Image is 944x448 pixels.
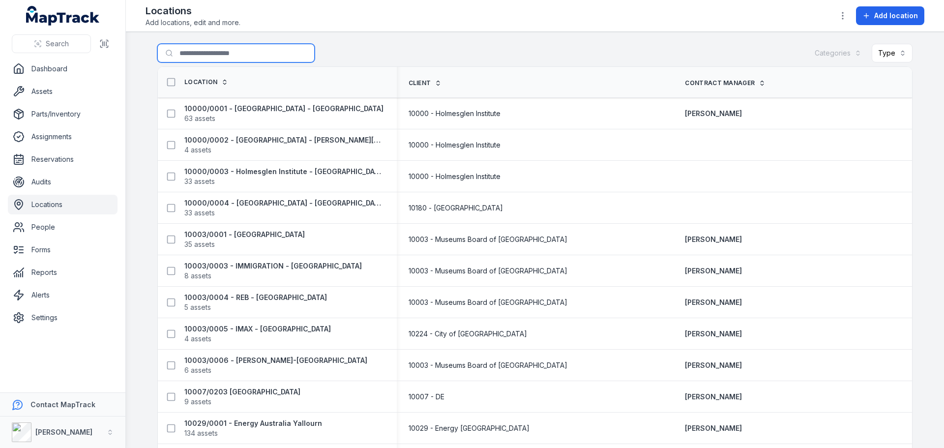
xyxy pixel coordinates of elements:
a: Settings [8,308,118,328]
span: 10007 - DE [409,392,444,402]
span: 4 assets [184,334,211,344]
a: Location [184,78,228,86]
span: Search [46,39,69,49]
span: 5 assets [184,302,211,312]
button: Add location [856,6,924,25]
strong: 10003/0005 - IMAX - [GEOGRAPHIC_DATA] [184,324,331,334]
a: [PERSON_NAME] [685,266,742,276]
span: Contract Manager [685,79,755,87]
a: MapTrack [26,6,100,26]
a: [PERSON_NAME] [685,109,742,119]
span: 35 assets [184,239,215,249]
a: Assignments [8,127,118,147]
span: 33 assets [184,208,215,218]
a: Parts/Inventory [8,104,118,124]
a: Locations [8,195,118,214]
span: 10180 - [GEOGRAPHIC_DATA] [409,203,503,213]
strong: 10000/0004 - [GEOGRAPHIC_DATA] - [GEOGRAPHIC_DATA] [184,198,385,208]
a: Assets [8,82,118,101]
a: [PERSON_NAME] [685,423,742,433]
button: Search [12,34,91,53]
strong: 10000/0003 - Holmesglen Institute - [GEOGRAPHIC_DATA] [184,167,385,177]
a: People [8,217,118,237]
span: Location [184,78,217,86]
strong: 10003/0006 - [PERSON_NAME]-[GEOGRAPHIC_DATA] [184,356,367,365]
h2: Locations [146,4,240,18]
a: 10000/0003 - Holmesglen Institute - [GEOGRAPHIC_DATA]33 assets [184,167,385,186]
a: [PERSON_NAME] [685,392,742,402]
span: 8 assets [184,271,211,281]
span: 10000 - Holmesglen Institute [409,172,501,181]
a: 10029/0001 - Energy Australia Yallourn134 assets [184,418,322,438]
strong: 10003/0003 - IMMIGRATION - [GEOGRAPHIC_DATA] [184,261,362,271]
span: Add locations, edit and more. [146,18,240,28]
strong: 10007/0203 [GEOGRAPHIC_DATA] [184,387,300,397]
a: Forms [8,240,118,260]
span: 9 assets [184,397,211,407]
strong: 10003/0001 - [GEOGRAPHIC_DATA] [184,230,305,239]
strong: 10003/0004 - REB - [GEOGRAPHIC_DATA] [184,293,327,302]
span: 4 assets [184,145,211,155]
span: Add location [874,11,918,21]
a: Client [409,79,442,87]
a: Alerts [8,285,118,305]
a: 10003/0006 - [PERSON_NAME]-[GEOGRAPHIC_DATA]6 assets [184,356,367,375]
button: Type [872,44,913,62]
span: 33 assets [184,177,215,186]
a: Reports [8,263,118,282]
span: 63 assets [184,114,215,123]
a: 10007/0203 [GEOGRAPHIC_DATA]9 assets [184,387,300,407]
a: 10003/0003 - IMMIGRATION - [GEOGRAPHIC_DATA]8 assets [184,261,362,281]
a: [PERSON_NAME] [685,329,742,339]
a: 10000/0004 - [GEOGRAPHIC_DATA] - [GEOGRAPHIC_DATA]33 assets [184,198,385,218]
strong: 10000/0001 - [GEOGRAPHIC_DATA] - [GEOGRAPHIC_DATA] [184,104,383,114]
span: 10224 - City of [GEOGRAPHIC_DATA] [409,329,527,339]
a: Audits [8,172,118,192]
span: 10003 - Museums Board of [GEOGRAPHIC_DATA] [409,266,567,276]
span: 6 assets [184,365,211,375]
span: 10003 - Museums Board of [GEOGRAPHIC_DATA] [409,298,567,307]
a: Dashboard [8,59,118,79]
a: [PERSON_NAME] [685,360,742,370]
a: [PERSON_NAME] [685,298,742,307]
a: 10000/0001 - [GEOGRAPHIC_DATA] - [GEOGRAPHIC_DATA]63 assets [184,104,383,123]
span: 10029 - Energy [GEOGRAPHIC_DATA] [409,423,530,433]
a: 10000/0002 - [GEOGRAPHIC_DATA] - [PERSON_NAME][GEOGRAPHIC_DATA]4 assets [184,135,385,155]
strong: [PERSON_NAME] [35,428,92,436]
span: 134 assets [184,428,218,438]
a: 10003/0005 - IMAX - [GEOGRAPHIC_DATA]4 assets [184,324,331,344]
span: 10003 - Museums Board of [GEOGRAPHIC_DATA] [409,360,567,370]
span: 10000 - Holmesglen Institute [409,140,501,150]
strong: 10029/0001 - Energy Australia Yallourn [184,418,322,428]
span: 10003 - Museums Board of [GEOGRAPHIC_DATA] [409,235,567,244]
span: Client [409,79,431,87]
strong: Contact MapTrack [30,400,95,409]
a: 10003/0001 - [GEOGRAPHIC_DATA]35 assets [184,230,305,249]
a: 10003/0004 - REB - [GEOGRAPHIC_DATA]5 assets [184,293,327,312]
a: Contract Manager [685,79,766,87]
span: 10000 - Holmesglen Institute [409,109,501,119]
strong: 10000/0002 - [GEOGRAPHIC_DATA] - [PERSON_NAME][GEOGRAPHIC_DATA] [184,135,385,145]
a: [PERSON_NAME] [685,235,742,244]
a: Reservations [8,149,118,169]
